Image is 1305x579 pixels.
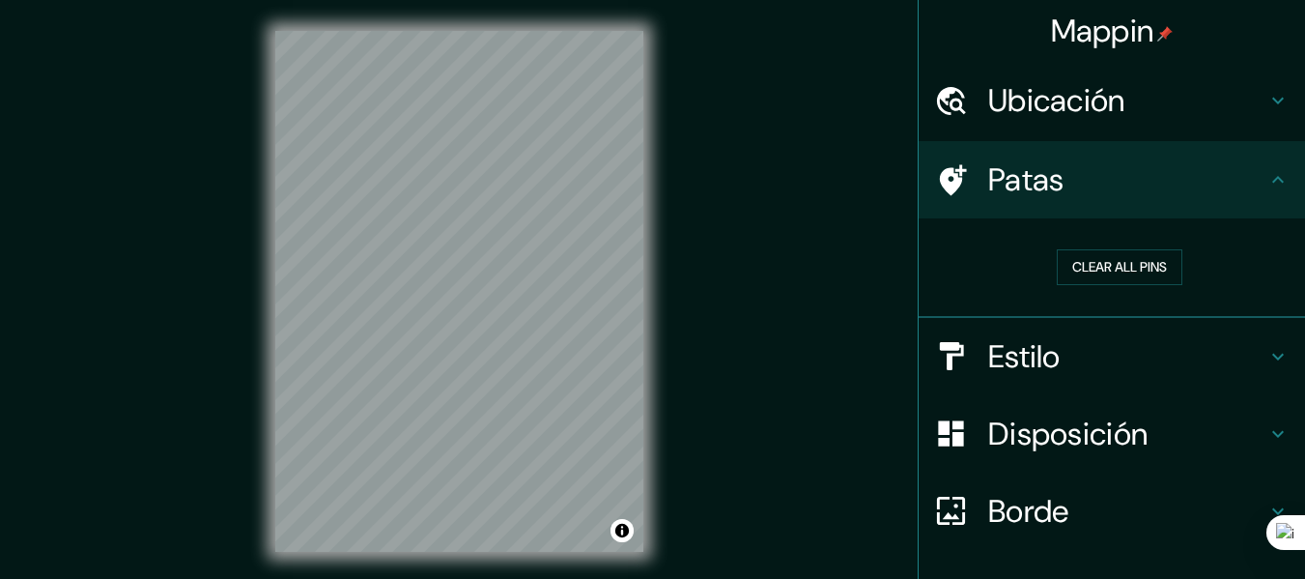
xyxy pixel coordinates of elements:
canvas: Mapa [275,31,643,552]
font: Estilo [988,336,1061,377]
button: Activar o desactivar atribución [610,519,634,542]
font: Borde [988,491,1069,532]
font: Patas [988,159,1064,200]
font: Ubicación [988,80,1125,121]
font: Disposición [988,414,1148,454]
div: Borde [919,473,1305,550]
div: Estilo [919,318,1305,395]
font: Mappin [1051,11,1154,51]
div: Disposición [919,395,1305,473]
img: pin-icon.png [1157,26,1173,42]
div: Ubicación [919,62,1305,139]
button: Clear all pins [1057,249,1182,285]
div: Patas [919,141,1305,218]
iframe: Lanzador de widgets de ayuda [1133,504,1284,558]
